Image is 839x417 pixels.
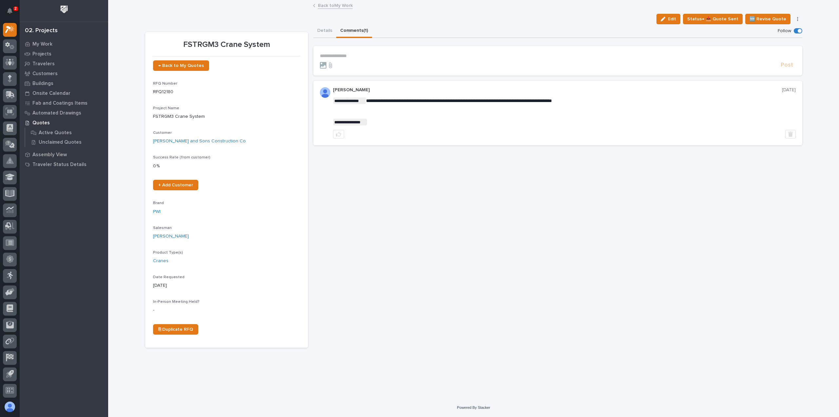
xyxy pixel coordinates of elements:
[153,282,300,289] p: [DATE]
[745,14,790,24] button: 🆕 Revise Quote
[153,251,183,255] span: Product Type(s)
[153,300,200,304] span: In-Person Meeting Held?
[39,130,72,136] p: Active Quotes
[32,41,52,47] p: My Work
[153,180,198,190] a: + Add Customer
[32,162,87,168] p: Traveler Status Details
[158,183,193,187] span: + Add Customer
[32,81,53,87] p: Buildings
[25,128,108,137] a: Active Quotes
[153,156,210,159] span: Success Rate (from customer)
[153,233,189,240] a: [PERSON_NAME]
[782,87,796,93] p: [DATE]
[153,163,300,170] p: 0 %
[153,131,172,135] span: Customer
[153,89,300,95] p: RFQ12180
[32,152,67,158] p: Assembly View
[318,1,353,9] a: Back toMy Work
[153,60,209,71] a: ← Back to My Quotes
[25,137,108,147] a: Unclaimed Quotes
[778,28,791,34] p: Follow
[20,69,108,78] a: Customers
[153,208,161,215] a: PWI
[20,118,108,128] a: Quotes
[20,49,108,59] a: Projects
[39,139,82,145] p: Unclaimed Quotes
[8,8,17,18] div: Notifications2
[153,324,198,335] a: ⎘ Duplicate RFQ
[153,275,185,279] span: Date Requested
[320,87,330,98] img: ALV-UjVK11pvv0JrxM8bNkTQWfv4xnZ85s03ZHtFT3xxB8qVTUjtPHO-DWWZTEdA35mZI6sUjE79Qfstu9ANu_EFnWHbkWd3s...
[781,61,793,69] span: Post
[20,159,108,169] a: Traveler Status Details
[153,106,179,110] span: Project Name
[32,91,70,96] p: Onsite Calendar
[153,258,168,264] a: Cranes
[20,98,108,108] a: Fab and Coatings Items
[20,39,108,49] a: My Work
[333,130,344,138] button: like this post
[687,15,738,23] span: Status→ 📤 Quote Sent
[20,88,108,98] a: Onsite Calendar
[336,24,372,38] button: Comments (1)
[32,100,88,106] p: Fab and Coatings Items
[32,61,55,67] p: Travelers
[14,6,17,11] p: 2
[785,130,796,138] button: Delete post
[153,226,172,230] span: Salesman
[20,108,108,118] a: Automated Drawings
[158,63,204,68] span: ← Back to My Quotes
[3,400,17,414] button: users-avatar
[153,40,300,50] p: FSTRGM3 Crane System
[153,307,300,314] p: -
[58,3,70,15] img: Workspace Logo
[656,14,680,24] button: Edit
[158,327,193,332] span: ⎘ Duplicate RFQ
[20,150,108,159] a: Assembly View
[153,201,164,205] span: Brand
[20,78,108,88] a: Buildings
[683,14,743,24] button: Status→ 📤 Quote Sent
[3,4,17,18] button: Notifications
[20,59,108,69] a: Travelers
[153,82,177,86] span: RFQ Number
[668,16,676,22] span: Edit
[32,110,81,116] p: Automated Drawings
[32,120,50,126] p: Quotes
[313,24,336,38] button: Details
[153,113,300,120] p: FSTRGM3 Crane System
[153,138,246,145] a: [PERSON_NAME] and Sons Construction Co
[778,61,796,69] button: Post
[333,87,782,93] p: [PERSON_NAME]
[457,406,490,409] a: Powered By Stacker
[32,51,51,57] p: Projects
[32,71,58,77] p: Customers
[750,15,786,23] span: 🆕 Revise Quote
[25,27,58,34] div: 02. Projects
